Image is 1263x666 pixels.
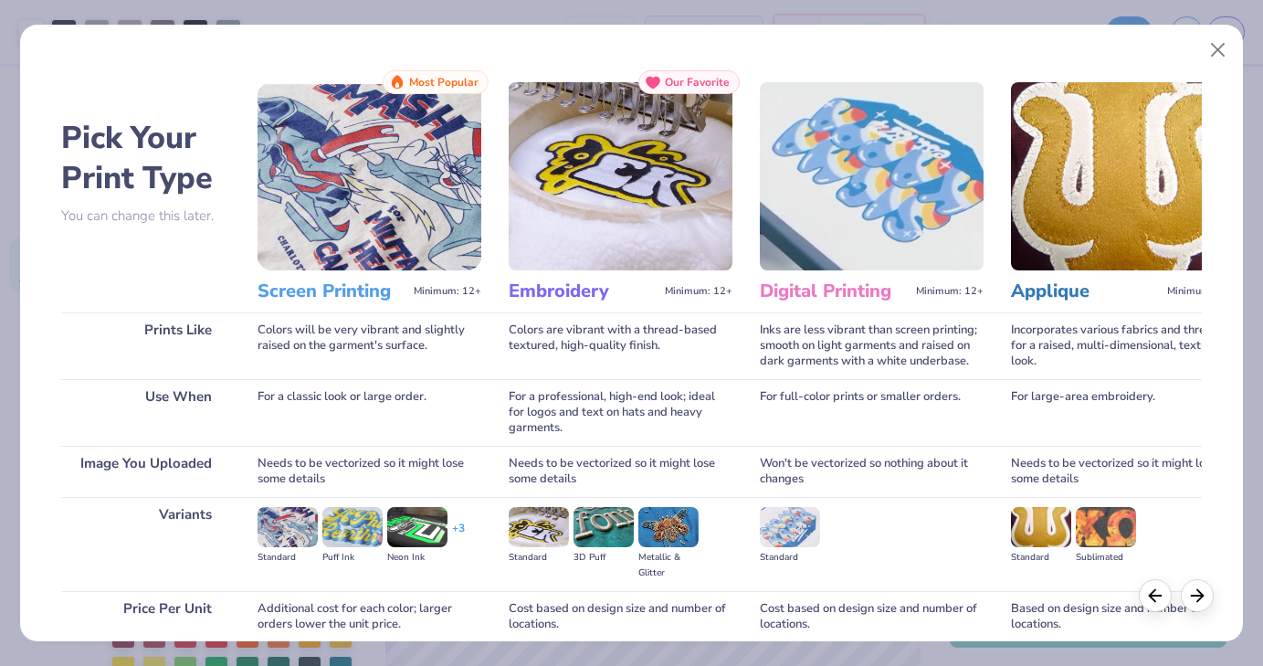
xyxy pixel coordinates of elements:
[1011,280,1160,303] h3: Applique
[1011,82,1235,270] img: Applique
[258,280,406,303] h3: Screen Printing
[916,285,984,298] span: Minimum: 12+
[760,591,984,642] div: Cost based on design size and number of locations.
[322,550,383,566] div: Puff Ink
[452,521,465,552] div: + 3
[258,379,481,446] div: For a classic look or large order.
[258,507,318,547] img: Standard
[509,591,732,642] div: Cost based on design size and number of locations.
[61,208,230,224] p: You can change this later.
[1011,446,1235,497] div: Needs to be vectorized so it might lose some details
[760,507,820,547] img: Standard
[509,312,732,379] div: Colors are vibrant with a thread-based textured, high-quality finish.
[1011,507,1071,547] img: Standard
[760,82,984,270] img: Digital Printing
[665,285,732,298] span: Minimum: 12+
[760,446,984,497] div: Won't be vectorized so nothing about it changes
[61,312,230,379] div: Prints Like
[387,550,447,566] div: Neon Ink
[509,507,569,547] img: Standard
[322,507,383,547] img: Puff Ink
[760,550,820,566] div: Standard
[760,280,909,303] h3: Digital Printing
[61,118,230,198] h2: Pick Your Print Type
[409,76,479,89] span: Most Popular
[1167,285,1235,298] span: Minimum: 12+
[574,507,634,547] img: 3D Puff
[760,379,984,446] div: For full-color prints or smaller orders.
[509,379,732,446] div: For a professional, high-end look; ideal for logos and text on hats and heavy garments.
[61,379,230,446] div: Use When
[509,280,658,303] h3: Embroidery
[1011,312,1235,379] div: Incorporates various fabrics and threads for a raised, multi-dimensional, textured look.
[1011,591,1235,642] div: Based on design size and number of locations.
[760,312,984,379] div: Inks are less vibrant than screen printing; smooth on light garments and raised on dark garments ...
[574,550,634,566] div: 3D Puff
[61,591,230,642] div: Price Per Unit
[61,497,230,591] div: Variants
[61,446,230,497] div: Image You Uploaded
[665,76,730,89] span: Our Favorite
[1011,550,1071,566] div: Standard
[1011,379,1235,446] div: For large-area embroidery.
[509,446,732,497] div: Needs to be vectorized so it might lose some details
[258,550,318,566] div: Standard
[258,591,481,642] div: Additional cost for each color; larger orders lower the unit price.
[387,507,447,547] img: Neon Ink
[414,285,481,298] span: Minimum: 12+
[258,82,481,270] img: Screen Printing
[638,550,699,581] div: Metallic & Glitter
[509,550,569,566] div: Standard
[1076,550,1136,566] div: Sublimated
[258,446,481,497] div: Needs to be vectorized so it might lose some details
[1076,507,1136,547] img: Sublimated
[258,312,481,379] div: Colors will be very vibrant and slightly raised on the garment's surface.
[638,507,699,547] img: Metallic & Glitter
[509,82,732,270] img: Embroidery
